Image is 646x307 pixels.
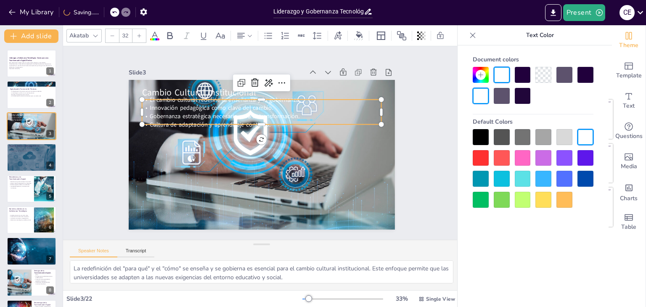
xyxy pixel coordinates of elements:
span: Single View [426,296,455,302]
p: Text Color [479,25,600,45]
p: La digitalización funcional se centra en la eficiencia operativa. [10,90,55,92]
p: Desventajas de la Transformación Digital [34,302,54,306]
p: Respuesta Reactiva a Demandas Externas [9,145,54,147]
p: Brechas digitales afectan a estudiantes. [9,184,32,185]
p: Rol de los Líderes en la Gobernanza Tecnológica [9,208,32,212]
div: Add a table [612,207,646,237]
div: 8 [46,286,54,294]
div: 7 [7,237,56,265]
div: 7 [46,255,54,263]
p: Promoción de sostenibilidad y equidad a largo plazo. [34,278,54,281]
div: 4 [46,161,54,169]
p: La tecnología se utiliza sin un cambio cultural. [10,92,55,94]
button: My Library [6,5,57,19]
div: 5 [46,193,54,200]
p: Necesidad de una estrategia proactiva. [9,151,54,153]
span: Cambio Cultural Institucional [130,91,242,138]
p: Establecimiento de una visión clara. [9,214,32,216]
div: 6 [7,206,56,234]
span: Position [397,31,407,41]
p: Inversión en recursos y capacitación. [9,218,32,220]
span: Innovación pedagógica como clave del cambio. [11,116,34,118]
p: Miedo y falta de capacitación en docentes. [9,183,32,184]
div: Layout [374,29,388,42]
div: Change the overall theme [612,25,646,56]
p: Mejoras en Aprendizajes Significativos [9,238,54,241]
p: Inestabilidad política y financiamiento insuficiente. [9,185,32,188]
div: 5 [7,175,56,203]
p: Eficiencia administrativa a corto plazo. [34,273,54,275]
div: Get real-time input from your audience [612,116,646,146]
span: Cambio Cultural Institucional [9,114,31,116]
div: 6 [46,224,54,231]
p: Resistencias a la Transformación Digital [9,176,32,180]
div: 1 [46,67,54,75]
div: 3 [46,130,54,138]
p: Resistencia organizacional por burocracia. [9,181,32,183]
div: Saving...... [64,8,99,16]
p: Generated with [URL] [9,68,54,70]
span: Media [621,162,637,171]
p: Regulaciones gubernamentales como catalizadores. [9,149,54,151]
div: Text effects [331,29,344,42]
button: Present [563,4,605,21]
p: Rediseño curricular para maximizar el impacto. [9,245,54,246]
p: Ejemplos de digitalización funcional. [10,94,55,95]
button: Speaker Notes [70,248,117,257]
div: 4 [7,143,56,171]
strong: Liderazgo y Gobernanza Tecnológica: Claves para una Transformación Digital Efectiva [9,57,49,62]
div: Background color [353,31,365,40]
p: Métodos de enseñanza innovadores son esenciales. [9,243,54,245]
p: La pandemia aceleró la transformación digital. [9,146,54,148]
div: Akatab [68,30,90,41]
div: 2 [46,99,54,106]
div: 8 [7,269,56,296]
span: Gobernanza estratégica necesaria para la transformación. [11,118,39,120]
div: Add images, graphics, shapes or video [612,146,646,177]
div: Slide 3 / 22 [66,295,302,303]
p: Personalización del aprendizaje a través de la tecnología. [9,242,54,243]
div: 3 [7,112,56,140]
div: Slide 3 [112,59,281,121]
span: Text [623,101,635,111]
span: Questions [615,132,643,141]
span: Innovación pedagógica como clave del cambio. [143,102,263,148]
p: Gobernanza tecnológica y políticas claras. [9,219,32,221]
p: La transformación cultural es necesaria para un cambio real. [10,95,55,97]
input: Insert title [273,5,364,18]
span: Template [616,71,642,80]
span: El cambio cultural redefine la enseñanza y la gobernanza. [11,115,39,117]
button: Export to PowerPoint [545,4,561,21]
div: 2 [7,81,56,109]
div: C E [620,5,635,20]
span: Table [621,222,636,232]
div: Add text boxes [612,86,646,116]
button: C E [620,4,635,21]
p: Planificación estratégica para maximizar beneficios. [34,282,54,285]
span: Theme [619,41,638,50]
p: Integración de diseño pedagógico intencional. [9,240,54,242]
div: Default Colors [473,114,593,129]
div: 1 [7,50,56,77]
div: 33 % [392,295,412,303]
p: Ventajas de la Transformación Digital [34,270,54,274]
span: Charts [620,194,638,203]
textarea: La redefinición del "para qué" y el "cómo" se enseña y se gobierna es esencial para el cambio cul... [70,260,453,283]
button: Add slide [4,29,58,43]
div: Add ready made slides [612,56,646,86]
p: Digitalización Funcional de Procesos [10,88,55,90]
p: Incremento de calidad educativa a mediano plazo. [34,275,54,278]
button: Transcript [117,248,155,257]
span: Gobernanza estratégica necesaria para la transformación. [146,102,291,156]
p: Fomento de la cultura de innovación. [9,216,32,218]
p: Esta presentación explora cómo la transformación digital en universidades latinoamericanas va más... [9,62,54,68]
span: Cultura de adaptación y aprendizaje continuo. [11,120,33,122]
div: Add charts and graphs [612,177,646,207]
div: Document colors [473,52,593,67]
p: Demandas [PERSON_NAME] impulsan la digitalización. [9,148,54,150]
